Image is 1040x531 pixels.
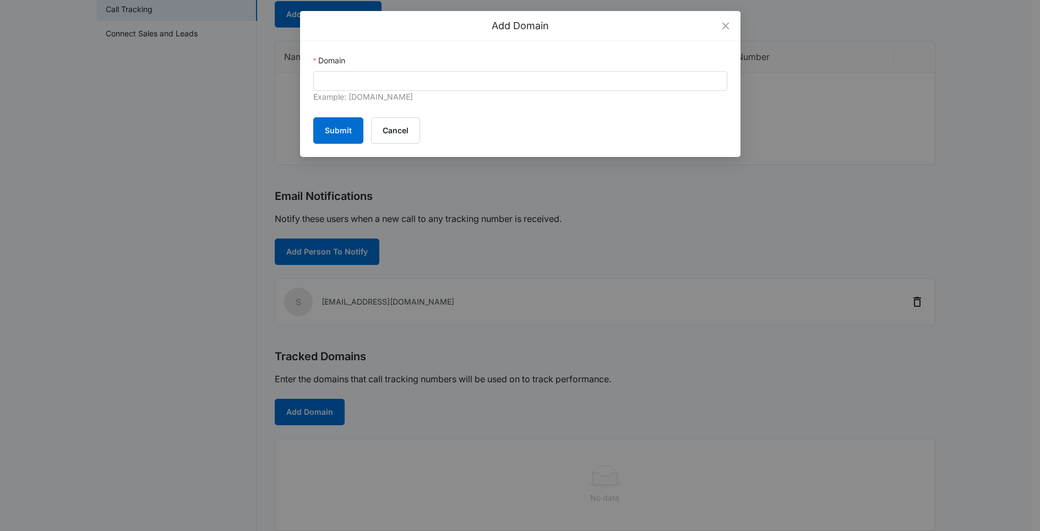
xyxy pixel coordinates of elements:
[313,117,363,144] button: Submit
[371,117,420,144] button: Cancel
[313,55,345,67] label: Domain
[313,20,727,32] div: Add Domain
[711,11,740,41] button: Close
[313,71,727,91] input: Domain
[313,91,727,104] div: Example: [DOMAIN_NAME]
[721,21,730,30] span: close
